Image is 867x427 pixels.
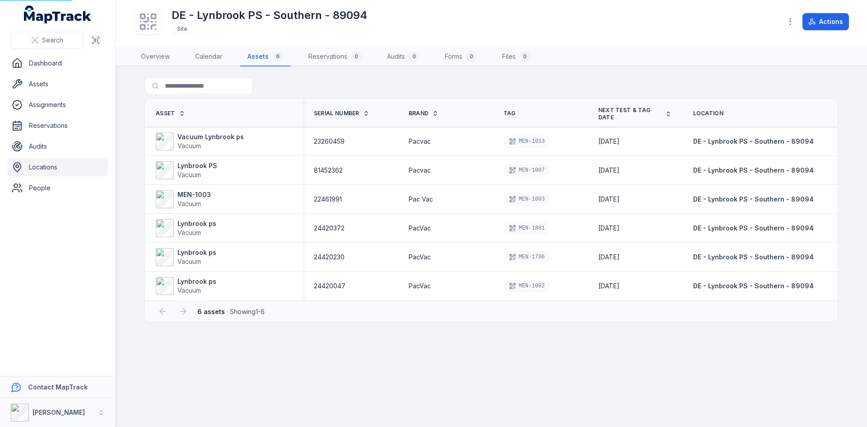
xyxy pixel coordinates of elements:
[519,51,530,62] div: 0
[693,166,814,175] a: DE - Lynbrook PS - Southern - 89094
[177,142,201,150] span: Vacuum
[598,137,620,145] span: [DATE]
[7,75,108,93] a: Assets
[693,137,814,145] span: DE - Lynbrook PS - Southern - 89094
[693,282,814,290] span: DE - Lynbrook PS - Southern - 89094
[598,253,620,261] span: [DATE]
[197,308,265,315] span: · Showing 1 - 6
[42,36,63,45] span: Search
[156,277,216,295] a: Lynbrook psVacuum
[503,110,516,117] span: Tag
[380,47,427,66] a: Audits0
[156,110,175,117] span: Asset
[188,47,229,66] a: Calendar
[156,110,185,117] a: Asset
[503,251,550,263] div: MEN-1796
[240,47,290,66] a: Assets6
[177,219,216,228] strong: Lynbrook ps
[156,248,216,266] a: Lynbrook psVacuum
[438,47,484,66] a: Forms0
[314,282,345,291] span: 24420047
[11,32,84,49] button: Search
[693,137,814,146] a: DE - Lynbrook PS - Southern - 89094
[598,107,671,121] a: Next test & tag date
[7,96,108,114] a: Assignments
[503,280,550,292] div: MEN-1002
[693,166,814,174] span: DE - Lynbrook PS - Southern - 89094
[802,13,849,30] button: Actions
[177,200,201,207] span: Vacuum
[7,158,108,176] a: Locations
[28,383,88,391] strong: Contact MapTrack
[177,248,216,257] strong: Lynbrook ps
[7,179,108,197] a: People
[693,253,814,261] span: DE - Lynbrook PS - Southern - 89094
[7,54,108,72] a: Dashboard
[598,195,620,203] span: [DATE]
[272,51,283,62] div: 6
[314,110,369,117] a: Serial Number
[409,110,439,117] a: Brand
[598,137,620,146] time: 2/14/2026, 12:00:00 AM
[693,253,814,262] a: DE - Lynbrook PS - Southern - 89094
[598,166,620,174] span: [DATE]
[301,47,369,66] a: Reservations0
[156,190,211,208] a: MEN-1003Vacuum
[314,195,342,204] span: 22461991
[314,253,345,262] span: 24420230
[409,224,431,233] span: PacVac
[598,224,620,232] span: [DATE]
[156,132,244,150] a: Vacuum Lynbrook psVacuum
[33,408,85,416] strong: [PERSON_NAME]
[177,286,201,294] span: Vacuum
[314,137,345,146] span: 23260459
[598,224,620,233] time: 2/14/2026, 10:00:00 AM
[177,229,201,236] span: Vacuum
[693,224,814,233] a: DE - Lynbrook PS - Southern - 89094
[156,161,217,179] a: Lynbrook PSVacuum
[156,219,216,237] a: Lynbrook psVacuum
[197,308,225,315] strong: 6 assets
[503,222,550,235] div: MEN-1801
[177,190,211,199] strong: MEN-1003
[598,107,662,121] span: Next test & tag date
[314,166,343,175] span: 81452362
[409,110,429,117] span: Brand
[503,135,550,148] div: MEN-1013
[598,253,620,262] time: 2/14/2026, 10:00:00 AM
[177,132,244,141] strong: Vacuum Lynbrook ps
[409,166,431,175] span: Pacvac
[177,277,216,286] strong: Lynbrook ps
[134,47,177,66] a: Overview
[598,166,620,175] time: 2/14/2026, 12:00:00 AM
[7,137,108,155] a: Audits
[314,224,345,233] span: 24420372
[598,195,620,204] time: 2/14/2026, 11:00:00 AM
[409,51,420,62] div: 0
[314,110,359,117] span: Serial Number
[503,193,550,206] div: MEN-1003
[409,195,433,204] span: Pac Vac
[177,258,201,265] span: Vacuum
[177,171,201,178] span: Vacuum
[409,137,431,146] span: Pacvac
[598,282,620,291] time: 2/14/2026, 10:00:00 AM
[466,51,477,62] div: 0
[409,282,431,291] span: PacVac
[693,282,814,291] a: DE - Lynbrook PS - Southern - 89094
[7,117,108,135] a: Reservations
[24,5,92,23] a: MapTrack
[351,51,362,62] div: 0
[172,23,193,35] div: Site
[177,161,217,170] strong: Lynbrook PS
[495,47,537,66] a: Files0
[693,195,814,203] span: DE - Lynbrook PS - Southern - 89094
[693,195,814,204] a: DE - Lynbrook PS - Southern - 89094
[172,8,367,23] h1: DE - Lynbrook PS - Southern - 89094
[693,224,814,232] span: DE - Lynbrook PS - Southern - 89094
[598,282,620,290] span: [DATE]
[409,253,431,262] span: PacVac
[503,164,550,177] div: MEN-1007
[693,110,723,117] span: Location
